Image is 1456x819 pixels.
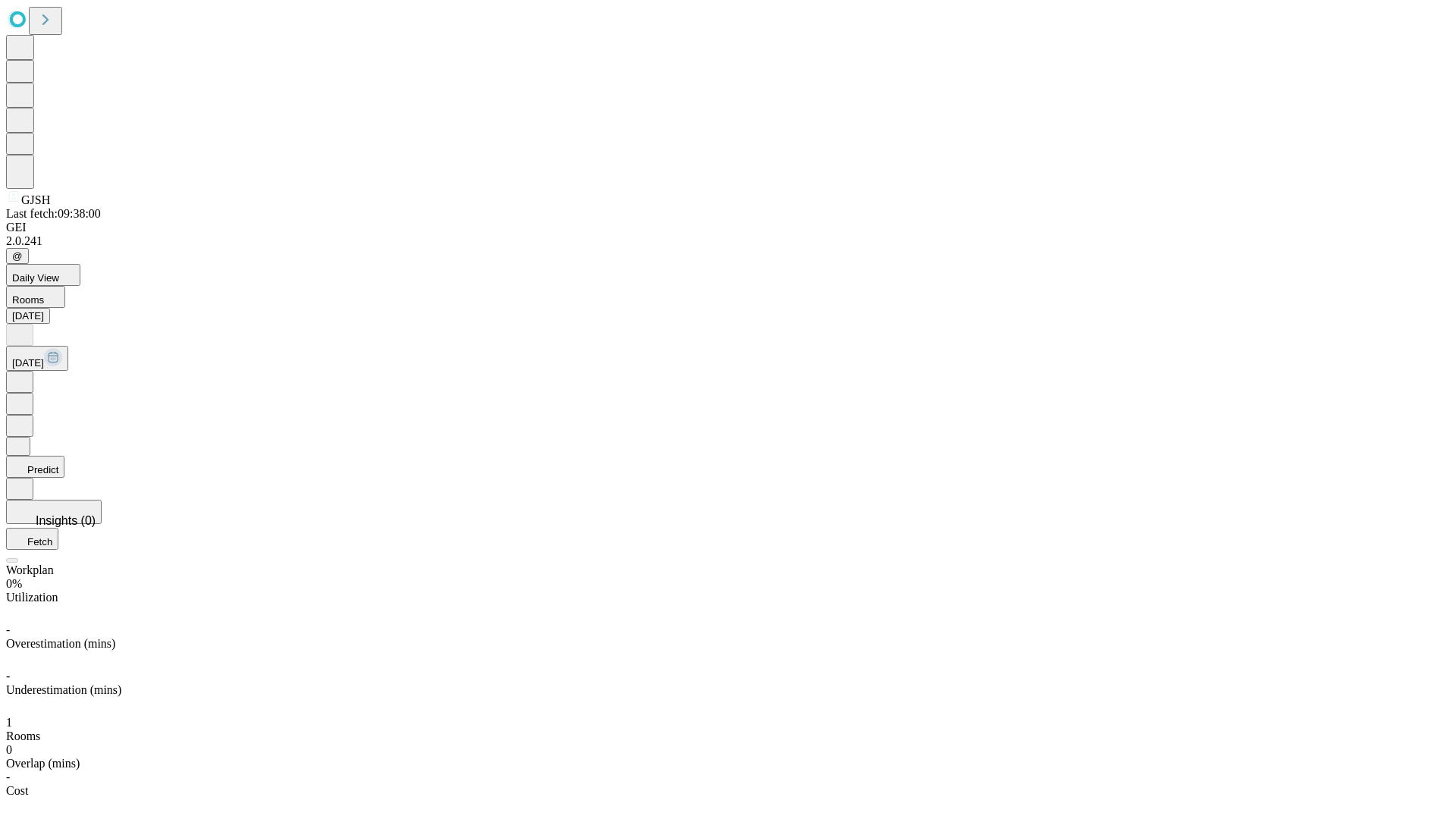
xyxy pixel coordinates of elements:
[6,563,54,576] span: Workplan
[6,623,10,636] span: -
[6,716,12,729] span: 1
[6,207,101,220] span: Last fetch: 09:38:00
[12,357,44,369] span: [DATE]
[6,683,121,696] span: Underestimation (mins)
[6,248,29,264] button: @
[6,500,102,524] button: Insights (0)
[6,591,58,604] span: Utilization
[6,784,28,797] span: Cost
[6,757,80,770] span: Overlap (mins)
[6,528,58,550] button: Fetch
[12,272,59,284] span: Daily View
[21,193,50,206] span: GJSH
[6,286,65,308] button: Rooms
[6,670,10,682] span: -
[6,234,1450,248] div: 2.0.241
[12,250,23,262] span: @
[6,308,50,324] button: [DATE]
[6,770,10,783] span: -
[6,264,80,286] button: Daily View
[6,221,1450,234] div: GEI
[6,346,68,371] button: [DATE]
[6,743,12,756] span: 0
[6,456,64,478] button: Predict
[6,577,22,590] span: 0%
[6,730,40,742] span: Rooms
[12,294,44,306] span: Rooms
[36,514,96,527] span: Insights (0)
[6,637,115,650] span: Overestimation (mins)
